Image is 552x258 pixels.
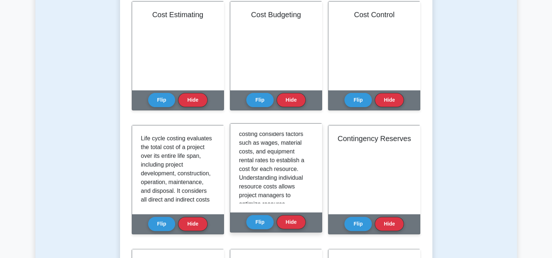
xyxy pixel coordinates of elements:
[337,10,411,19] h2: Cost Control
[375,93,404,107] button: Hide
[344,93,372,107] button: Flip
[246,93,274,107] button: Flip
[375,217,404,231] button: Hide
[148,93,175,107] button: Flip
[277,93,306,107] button: Hide
[239,10,313,19] h2: Cost Budgeting
[178,93,207,107] button: Hide
[141,10,215,19] h2: Cost Estimating
[148,217,175,231] button: Flip
[277,215,306,229] button: Hide
[337,134,411,143] h2: Contingency Reserves
[344,217,372,231] button: Flip
[178,217,207,231] button: Hide
[246,215,274,229] button: Flip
